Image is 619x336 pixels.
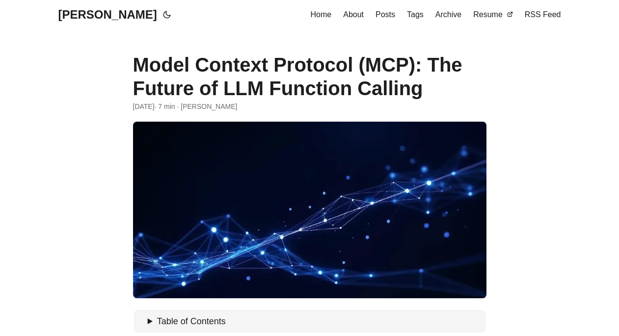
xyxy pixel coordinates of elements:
[525,10,561,19] span: RSS Feed
[407,10,424,19] span: Tags
[473,10,503,19] span: Resume
[133,101,486,112] div: · 7 min · [PERSON_NAME]
[148,314,482,329] summary: Table of Contents
[133,101,155,112] span: 2025-01-10 22:00:00 +0000 UTC
[435,10,461,19] span: Archive
[133,53,486,100] h1: Model Context Protocol (MCP): The Future of LLM Function Calling
[343,10,364,19] span: About
[157,316,226,326] span: Table of Contents
[376,10,395,19] span: Posts
[311,10,332,19] span: Home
